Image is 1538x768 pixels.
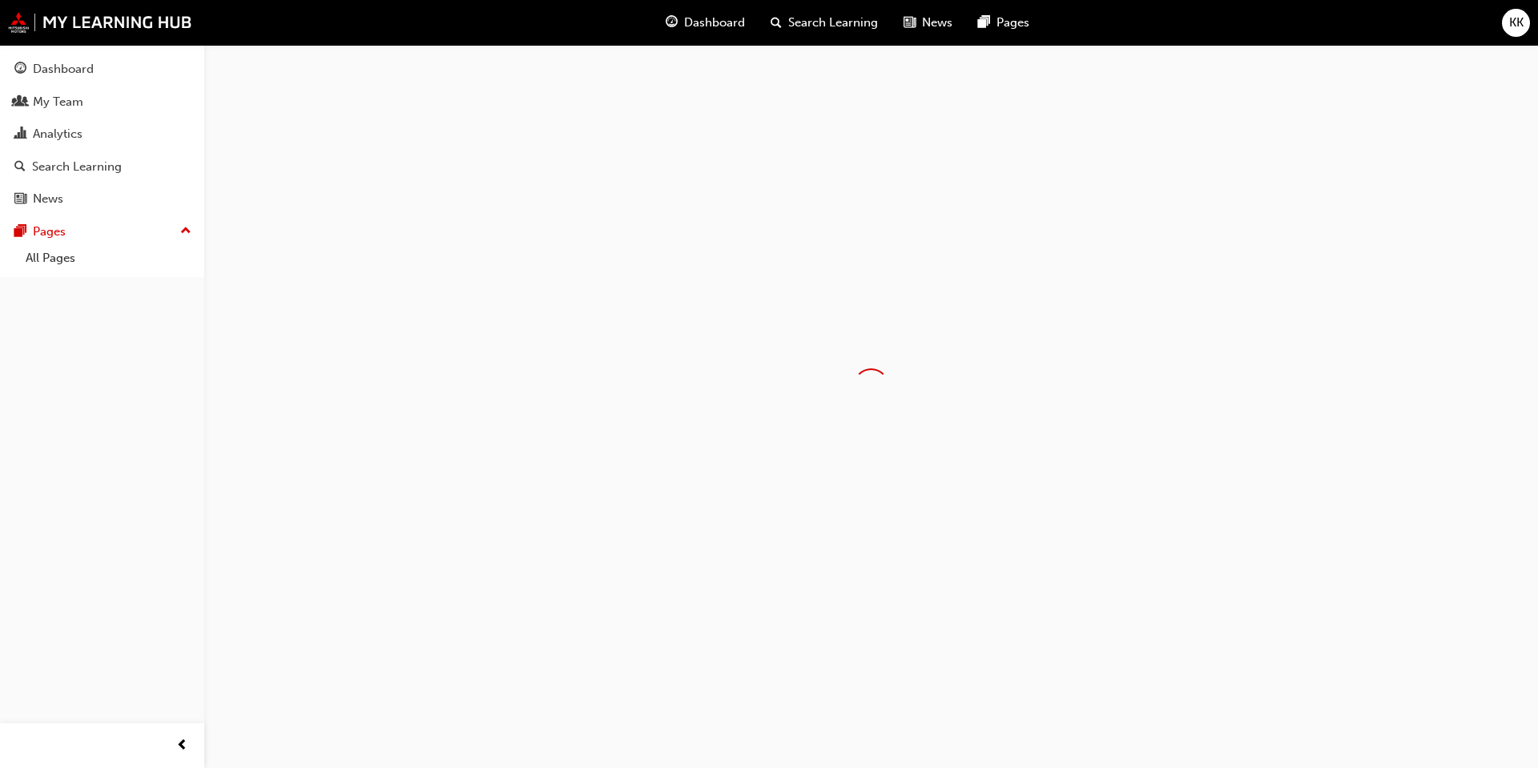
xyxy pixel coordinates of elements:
[8,12,192,33] img: mmal
[14,192,26,207] span: news-icon
[33,223,66,241] div: Pages
[965,6,1042,39] a: pages-iconPages
[684,14,745,32] span: Dashboard
[33,93,83,111] div: My Team
[14,127,26,142] span: chart-icon
[771,13,782,33] span: search-icon
[32,158,122,176] div: Search Learning
[1502,9,1530,37] button: KK
[14,160,26,175] span: search-icon
[6,184,198,214] a: News
[6,51,198,217] button: DashboardMy TeamAnalyticsSearch LearningNews
[33,125,83,143] div: Analytics
[14,95,26,110] span: people-icon
[33,190,63,208] div: News
[6,217,198,247] button: Pages
[666,13,678,33] span: guage-icon
[996,14,1029,32] span: Pages
[1509,14,1524,32] span: KK
[6,152,198,182] a: Search Learning
[6,87,198,117] a: My Team
[6,119,198,149] a: Analytics
[788,14,878,32] span: Search Learning
[6,54,198,84] a: Dashboard
[33,60,94,78] div: Dashboard
[904,13,916,33] span: news-icon
[653,6,758,39] a: guage-iconDashboard
[922,14,952,32] span: News
[978,13,990,33] span: pages-icon
[14,225,26,239] span: pages-icon
[176,736,188,756] span: prev-icon
[14,62,26,77] span: guage-icon
[180,221,191,242] span: up-icon
[19,246,198,271] a: All Pages
[891,6,965,39] a: news-iconNews
[758,6,891,39] a: search-iconSearch Learning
